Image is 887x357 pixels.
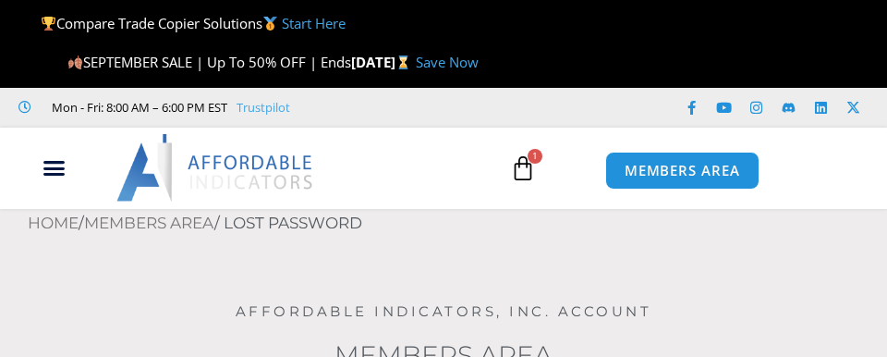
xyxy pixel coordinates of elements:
span: Mon - Fri: 8:00 AM – 6:00 PM EST [47,96,227,118]
strong: [DATE] [351,53,415,71]
span: 1 [528,149,542,164]
a: Home [28,214,79,232]
img: 🍂 [68,55,82,69]
img: 🏆 [42,17,55,31]
img: ⌛ [396,55,410,69]
nav: Breadcrumb [28,209,887,239]
a: Trustpilot [237,96,290,118]
a: Start Here [282,14,346,32]
div: Menu Toggle [10,151,98,186]
a: 1 [482,142,564,195]
a: Save Now [416,53,479,71]
img: LogoAI | Affordable Indicators – NinjaTrader [116,134,315,201]
span: SEPTEMBER SALE | Up To 50% OFF | Ends [67,53,351,71]
a: MEMBERS AREA [605,152,759,190]
span: Compare Trade Copier Solutions [41,14,346,32]
a: Members Area [84,214,214,232]
span: MEMBERS AREA [625,164,740,178]
img: 🥇 [263,17,277,31]
a: Affordable Indicators, Inc. Account [236,302,652,320]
